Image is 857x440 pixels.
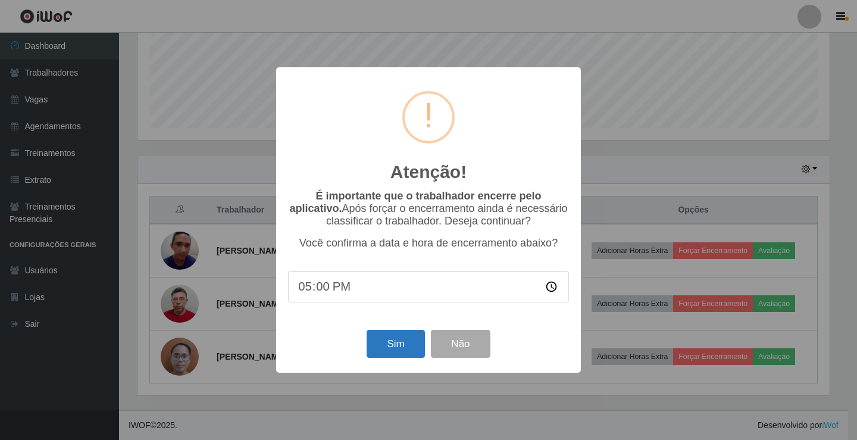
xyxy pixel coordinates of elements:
[288,237,569,249] p: Você confirma a data e hora de encerramento abaixo?
[289,190,541,214] b: É importante que o trabalhador encerre pelo aplicativo.
[367,330,424,358] button: Sim
[431,330,490,358] button: Não
[288,190,569,227] p: Após forçar o encerramento ainda é necessário classificar o trabalhador. Deseja continuar?
[390,161,467,183] h2: Atenção!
